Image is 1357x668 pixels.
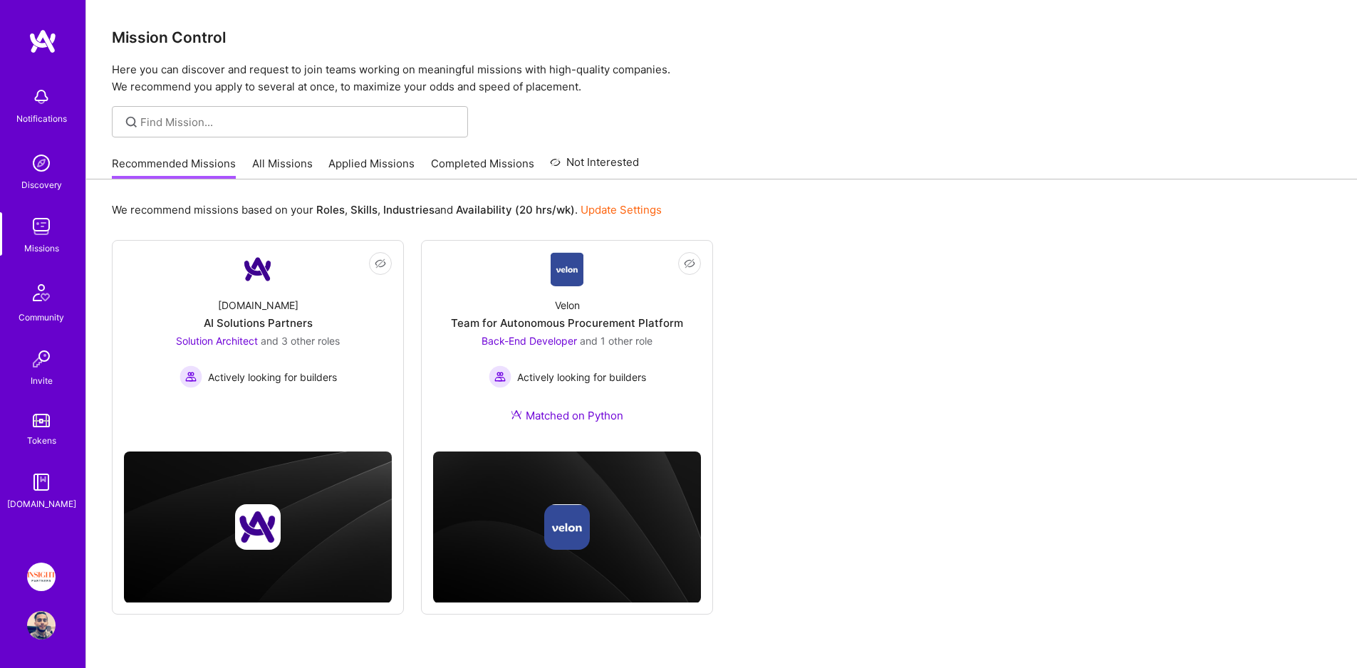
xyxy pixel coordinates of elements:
[316,203,345,216] b: Roles
[27,83,56,111] img: bell
[124,252,392,422] a: Company Logo[DOMAIN_NAME]AI Solutions PartnersSolution Architect and 3 other rolesActively lookin...
[328,156,415,179] a: Applied Missions
[433,452,701,603] img: cover
[16,111,67,126] div: Notifications
[551,252,584,286] img: Company Logo
[24,611,59,640] a: User Avatar
[580,335,652,347] span: and 1 other role
[112,156,236,179] a: Recommended Missions
[511,408,623,423] div: Matched on Python
[27,611,56,640] img: User Avatar
[28,28,57,54] img: logo
[350,203,378,216] b: Skills
[27,345,56,373] img: Invite
[241,252,275,286] img: Company Logo
[24,276,58,310] img: Community
[124,452,392,603] img: cover
[24,563,59,591] a: Insight Partners: Data & AI - Sourcing
[19,310,64,325] div: Community
[140,115,457,130] input: overall type: UNKNOWN_TYPE server type: NO_SERVER_DATA heuristic type: UNKNOWN_TYPE label: Find M...
[431,156,534,179] a: Completed Missions
[511,409,522,420] img: Ateam Purple Icon
[433,252,701,440] a: Company LogoVelonTeam for Autonomous Procurement PlatformBack-End Developer and 1 other roleActiv...
[21,177,62,192] div: Discovery
[581,203,662,216] a: Update Settings
[383,203,435,216] b: Industries
[208,370,337,385] span: Actively looking for builders
[27,212,56,241] img: teamwork
[451,315,683,330] div: Team for Autonomous Procurement Platform
[482,335,577,347] span: Back-End Developer
[24,241,59,256] div: Missions
[123,114,140,130] i: icon SearchGrey
[112,28,1331,46] h3: Mission Control
[544,504,590,550] img: Company logo
[27,433,56,448] div: Tokens
[684,258,695,269] i: icon EyeClosed
[27,149,56,177] img: discovery
[235,504,281,550] img: Company logo
[27,468,56,496] img: guide book
[112,202,662,217] p: We recommend missions based on your , , and .
[555,298,580,313] div: Velon
[456,203,575,216] b: Availability (20 hrs/wk)
[218,298,298,313] div: [DOMAIN_NAME]
[489,365,511,388] img: Actively looking for builders
[261,335,340,347] span: and 3 other roles
[27,563,56,591] img: Insight Partners: Data & AI - Sourcing
[112,61,1331,95] p: Here you can discover and request to join teams working on meaningful missions with high-quality ...
[375,258,386,269] i: icon EyeClosed
[550,154,639,179] a: Not Interested
[517,370,646,385] span: Actively looking for builders
[176,335,258,347] span: Solution Architect
[33,414,50,427] img: tokens
[252,156,313,179] a: All Missions
[180,365,202,388] img: Actively looking for builders
[204,315,313,330] div: AI Solutions Partners
[7,496,76,511] div: [DOMAIN_NAME]
[31,373,53,388] div: Invite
